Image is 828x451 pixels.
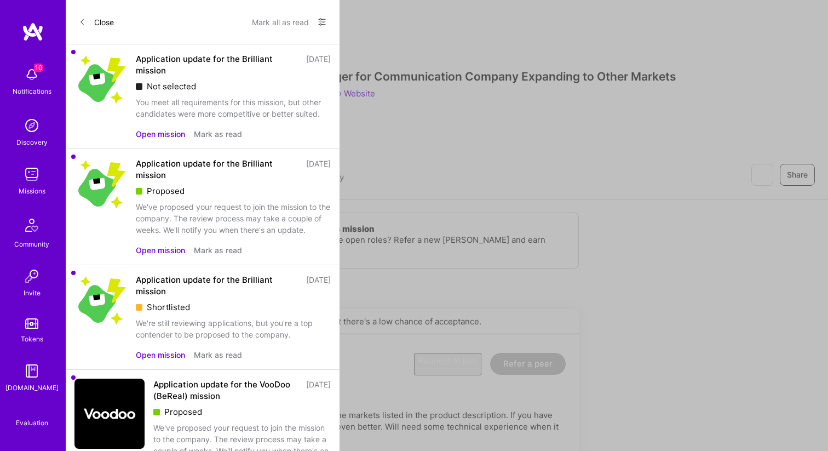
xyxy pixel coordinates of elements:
[136,274,300,297] div: Application update for the Brilliant mission
[74,158,127,210] img: Company Logo
[28,409,36,417] i: icon SelectionTeam
[306,158,331,181] div: [DATE]
[79,13,114,31] button: Close
[5,382,59,393] div: [DOMAIN_NAME]
[136,301,331,313] div: Shortlisted
[19,185,45,197] div: Missions
[306,274,331,297] div: [DATE]
[136,158,300,181] div: Application update for the Brilliant mission
[22,22,44,42] img: logo
[136,81,331,92] div: Not selected
[136,185,331,197] div: Proposed
[74,274,127,326] img: Company Logo
[306,53,331,76] div: [DATE]
[136,128,185,140] button: Open mission
[21,115,43,136] img: discovery
[74,379,145,449] img: Company Logo
[136,244,185,256] button: Open mission
[16,417,48,429] div: Evaluation
[14,238,49,250] div: Community
[24,287,41,299] div: Invite
[25,318,38,329] img: tokens
[34,64,43,72] span: 10
[21,64,43,85] img: bell
[136,317,331,340] div: We're still reviewing applications, but you're a top contender to be proposed to the company.
[153,379,300,402] div: Application update for the VooDoo (BeReal) mission
[136,96,331,119] div: You meet all requirements for this mission, but other candidates were more competitive or better ...
[194,128,242,140] button: Mark as read
[21,265,43,287] img: Invite
[19,212,45,238] img: Community
[13,85,51,97] div: Notifications
[136,201,331,236] div: We've proposed your request to join the mission to the company. The review process may take a cou...
[136,53,300,76] div: Application update for the Brilliant mission
[252,13,309,31] button: Mark all as read
[74,53,127,105] img: Company Logo
[306,379,331,402] div: [DATE]
[153,406,331,418] div: Proposed
[194,244,242,256] button: Mark as read
[21,333,43,345] div: Tokens
[136,349,185,361] button: Open mission
[194,349,242,361] button: Mark as read
[16,136,48,148] div: Discovery
[21,360,43,382] img: guide book
[21,163,43,185] img: teamwork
